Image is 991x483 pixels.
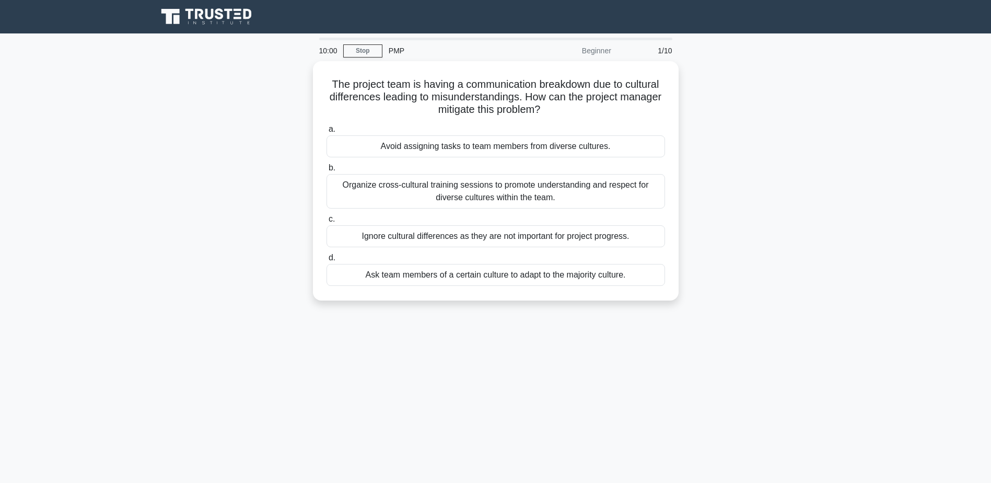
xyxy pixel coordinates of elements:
[329,163,335,172] span: b.
[382,40,526,61] div: PMP
[329,214,335,223] span: c.
[327,225,665,247] div: Ignore cultural differences as they are not important for project progress.
[327,135,665,157] div: Avoid assigning tasks to team members from diverse cultures.
[343,44,382,57] a: Stop
[313,40,343,61] div: 10:00
[329,253,335,262] span: d.
[327,264,665,286] div: Ask team members of a certain culture to adapt to the majority culture.
[329,124,335,133] span: a.
[327,174,665,209] div: Organize cross-cultural training sessions to promote understanding and respect for diverse cultur...
[617,40,679,61] div: 1/10
[526,40,617,61] div: Beginner
[325,78,666,117] h5: The project team is having a communication breakdown due to cultural differences leading to misun...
